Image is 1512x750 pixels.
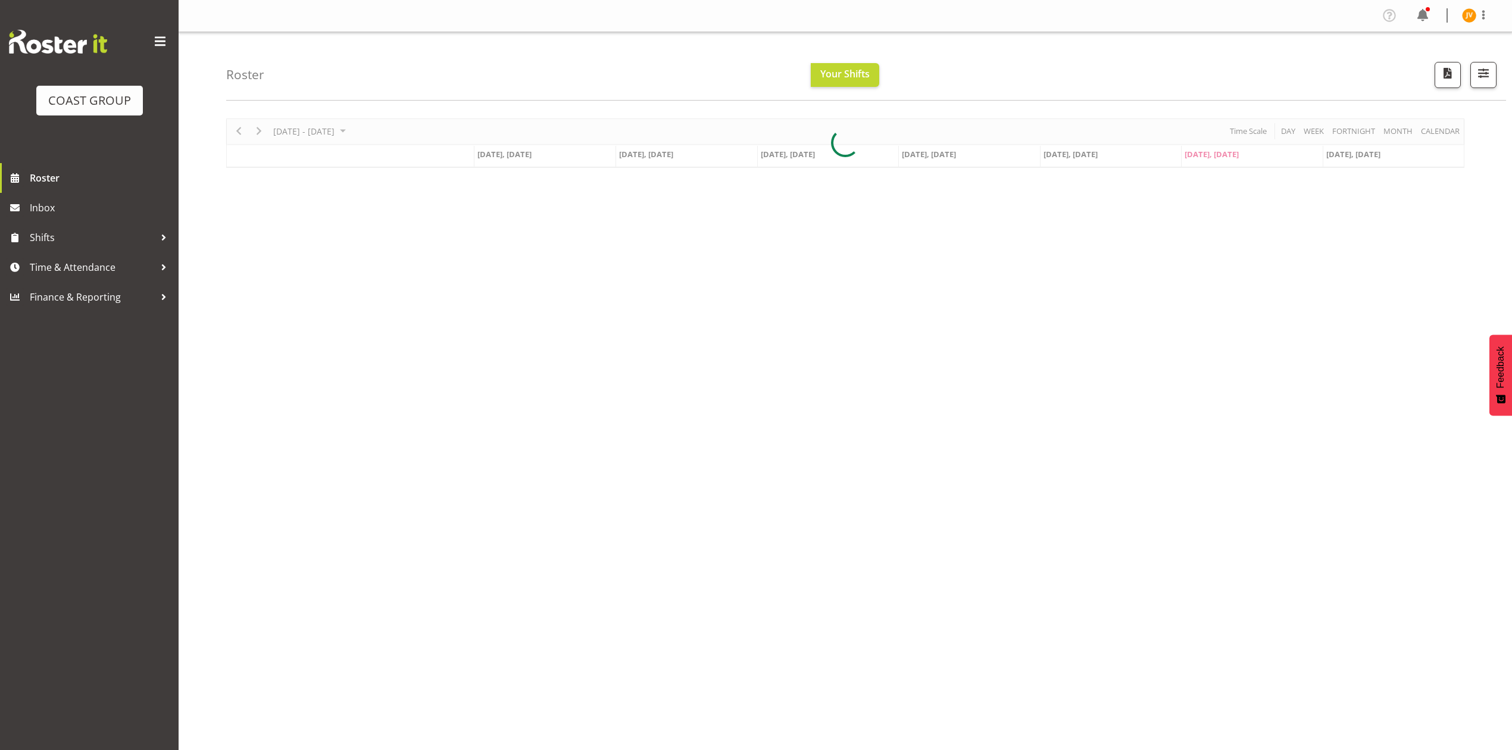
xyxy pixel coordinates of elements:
[30,229,155,246] span: Shifts
[1489,335,1512,415] button: Feedback - Show survey
[30,199,173,217] span: Inbox
[811,63,879,87] button: Your Shifts
[30,169,173,187] span: Roster
[1470,62,1497,88] button: Filter Shifts
[1495,346,1506,388] span: Feedback
[9,30,107,54] img: Rosterit website logo
[1435,62,1461,88] button: Download a PDF of the roster according to the set date range.
[820,67,870,80] span: Your Shifts
[30,258,155,276] span: Time & Attendance
[226,68,264,82] h4: Roster
[48,92,131,110] div: COAST GROUP
[1462,8,1476,23] img: jorgelina-villar11067.jpg
[30,288,155,306] span: Finance & Reporting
